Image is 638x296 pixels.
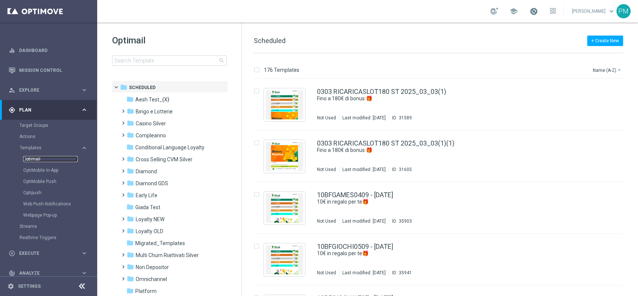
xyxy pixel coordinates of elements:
[135,96,169,103] span: Aesh Test_{X}
[19,134,78,140] a: Actions
[9,60,88,80] div: Mission Control
[135,204,160,211] span: Giada Test
[317,250,591,257] div: 10€ in regalo per te🎁
[9,107,15,113] i: gps_fixed
[389,218,412,224] div: ID:
[127,107,134,115] i: folder
[317,95,591,102] div: Fino a 180€ di bonus 🎁​
[136,120,166,127] span: Casino Silver
[8,87,88,93] button: person_search Explore keyboard_arrow_right
[317,198,591,205] div: 10€ in regalo per te🎁
[592,65,623,74] button: Name (A-Z)arrow_drop_down
[317,192,393,198] a: 10BFGAMES0409 - [DATE]
[127,215,134,223] i: folder
[135,240,185,247] span: Migrated_Templates
[19,131,96,142] div: Actions
[339,115,389,121] div: Last modified: [DATE]
[23,210,96,221] div: Webpage Pop-up
[317,198,574,205] a: 10€ in regalo per te🎁
[126,239,134,247] i: folder
[136,168,157,175] span: Diamond
[8,48,88,54] button: equalizer Dashboard
[81,269,88,277] i: keyboard_arrow_right
[19,88,81,92] span: Explore
[317,88,446,95] a: 0303 RICARICASLOT180 ST 2025_03_03(1)
[399,218,412,224] div: 35903
[19,221,96,232] div: Streams
[19,223,78,229] a: Streams
[8,250,88,256] button: play_circle_outline Execute keyboard_arrow_right
[8,270,88,276] button: track_changes Analyze keyboard_arrow_right
[19,251,81,256] span: Execute
[18,284,41,289] a: Settings
[317,218,336,224] div: Not Used
[317,115,336,121] div: Not Used
[23,165,96,176] div: OptiMobile In-App
[9,87,15,94] i: person_search
[339,167,389,173] div: Last modified: [DATE]
[317,147,574,154] a: Fino a 180€ di bonus 🎁​
[571,6,616,17] a: [PERSON_NAME]keyboard_arrow_down
[127,131,134,139] i: folder
[136,228,163,235] span: Loyalty OLD
[127,263,134,271] i: folder
[126,287,134,295] i: folder
[23,201,78,207] a: Web Push Notifications
[616,4,631,18] div: PM
[126,143,134,151] i: folder
[136,252,199,259] span: Multi Churn Riattivati Silver
[19,122,78,128] a: Target Groups
[266,245,303,274] img: 35941.jpeg
[9,87,81,94] div: Explore
[23,178,78,184] a: OptiMobile Push
[135,288,157,295] span: Platform
[8,107,88,113] button: gps_fixed Plan keyboard_arrow_right
[317,95,574,102] a: Fino a 180€ di bonus 🎁​
[127,275,134,283] i: folder
[20,146,73,150] span: Templates
[23,156,78,162] a: Optimail
[23,167,78,173] a: OptiMobile In-App
[81,86,88,94] i: keyboard_arrow_right
[19,60,88,80] a: Mission Control
[126,95,134,103] i: folder
[399,167,412,173] div: 31605
[9,250,81,257] div: Execute
[19,108,81,112] span: Plan
[23,187,96,198] div: Optipush
[607,7,616,15] span: keyboard_arrow_down
[19,142,96,221] div: Templates
[317,140,454,147] a: 0303 RICARICASLOT180 ST 2025_03_03(1)(1)
[127,119,134,127] i: folder
[317,243,393,250] a: 10BFGIOCHI0509 - [DATE]
[317,147,591,154] div: Fino a 180€ di bonus 🎁​
[81,250,88,257] i: keyboard_arrow_right
[126,203,134,211] i: folder
[389,115,412,121] div: ID:
[317,250,574,257] a: 10€ in regalo per te🎁
[389,270,412,276] div: ID:
[587,36,623,46] button: + Create New
[81,106,88,113] i: keyboard_arrow_right
[136,156,192,163] span: Cross Selling CVM Silver
[266,193,303,223] img: 35903.jpeg
[19,235,78,241] a: Realtime Triggers
[264,67,299,73] p: 176 Templates
[339,218,389,224] div: Last modified: [DATE]
[246,131,637,182] div: Press SPACE to select this row.
[8,67,88,73] div: Mission Control
[136,132,166,139] span: Compleanno
[81,144,88,152] i: keyboard_arrow_right
[19,271,81,275] span: Analyze
[136,276,167,283] span: Omnichannel
[399,270,412,276] div: 35941
[616,67,622,73] i: arrow_drop_down
[317,270,336,276] div: Not Used
[120,83,127,91] i: folder
[19,232,96,243] div: Realtime Triggers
